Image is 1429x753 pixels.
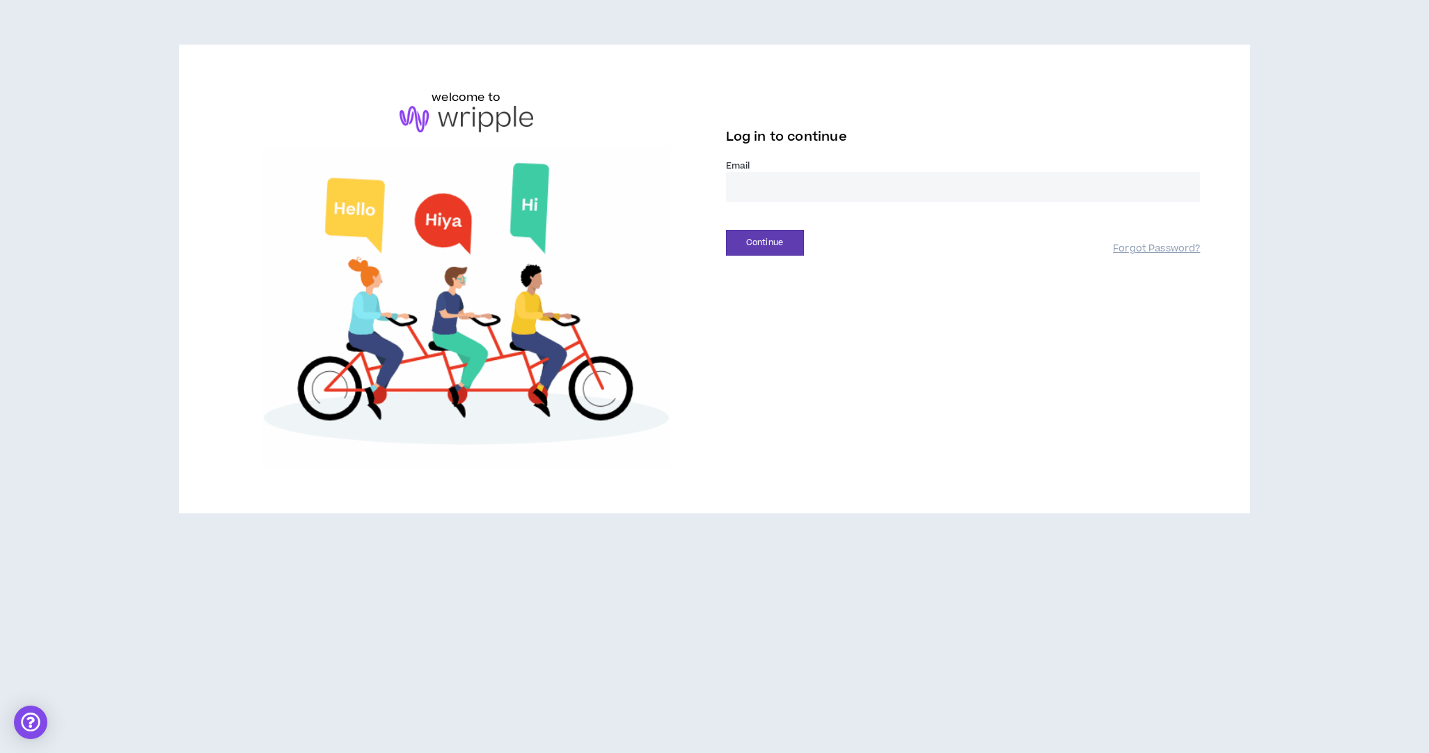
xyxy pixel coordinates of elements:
[726,160,1201,172] label: Email
[400,106,533,132] img: logo-brand.png
[726,230,804,256] button: Continue
[1113,242,1200,256] a: Forgot Password?
[432,89,500,106] h6: welcome to
[14,706,47,739] div: Open Intercom Messenger
[229,146,704,469] img: Welcome to Wripple
[726,128,847,146] span: Log in to continue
